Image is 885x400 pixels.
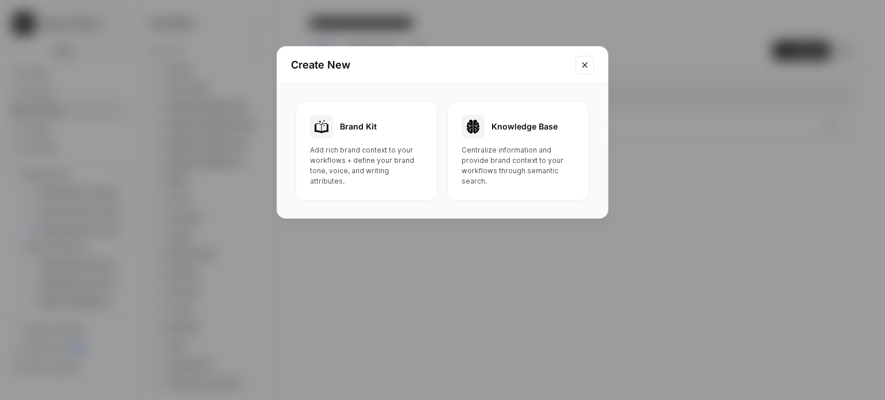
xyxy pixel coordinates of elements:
[491,121,558,132] span: Knowledge Base
[296,101,438,201] button: Brand KitAdd rich brand context to your workflows + define your brand tone, voice, and writing at...
[340,121,377,132] span: Brand Kit
[310,145,423,186] span: Add rich brand context to your workflows + define your brand tone, voice, and writing attributes.
[447,101,589,201] button: Knowledge BaseCentralize information and provide brand context to your workflows through semantic...
[576,56,594,74] button: Close modal
[291,57,569,73] h2: Create New
[462,145,575,186] span: Centralize information and provide brand context to your workflows through semantic search.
